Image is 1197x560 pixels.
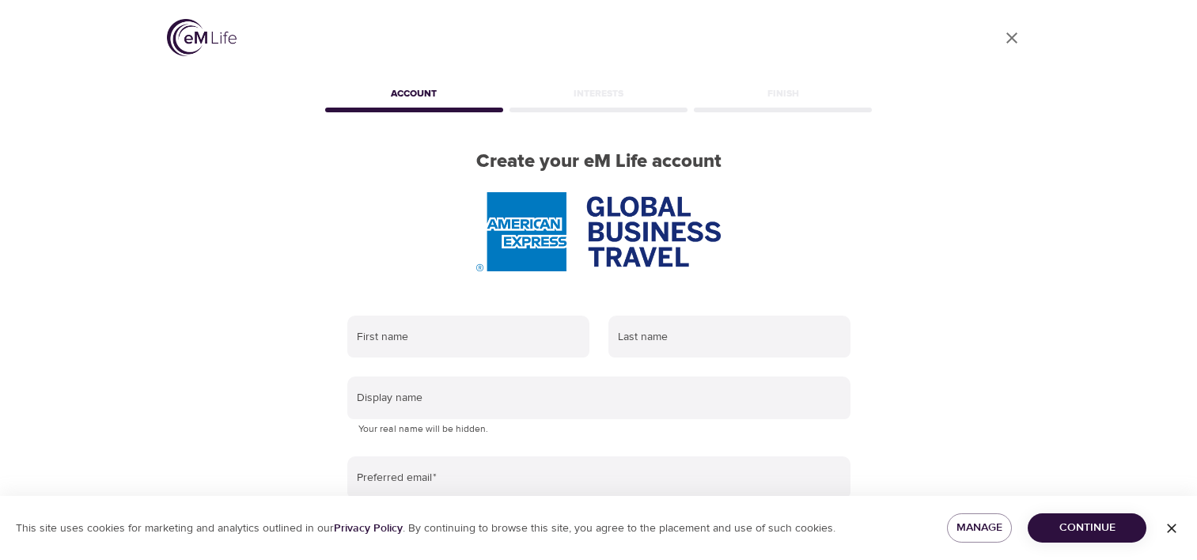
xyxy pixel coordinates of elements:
[1028,513,1146,543] button: Continue
[322,150,876,173] h2: Create your eM Life account
[947,513,1013,543] button: Manage
[1040,518,1134,538] span: Continue
[167,19,237,56] img: logo
[358,422,839,437] p: Your real name will be hidden.
[993,19,1031,57] a: close
[334,521,403,535] a: Privacy Policy
[960,518,1000,538] span: Manage
[476,192,720,271] img: AmEx%20GBT%20logo.png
